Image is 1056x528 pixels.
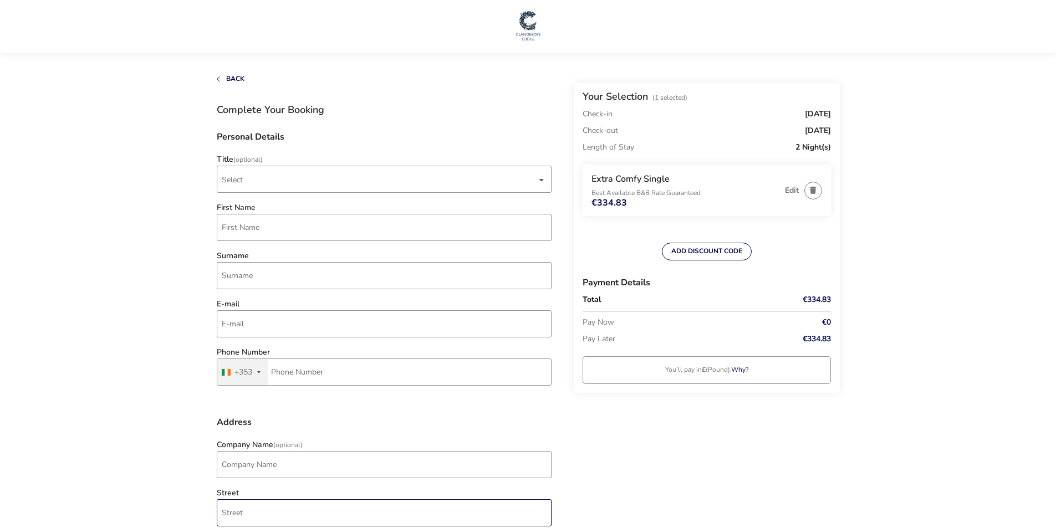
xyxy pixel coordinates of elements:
button: Edit [785,186,799,194]
button: Back [217,75,244,83]
label: E-mail [217,300,239,308]
h2: Your Selection [583,90,648,103]
p: Length of Stay [583,139,634,156]
p: Check-out [583,122,618,139]
h3: Address [217,418,552,435]
p: Pay Later [583,331,781,347]
input: email [217,310,552,337]
strong: £ [702,365,706,374]
label: Street [217,489,239,497]
p: Total [583,296,781,304]
a: Why? [731,365,748,374]
label: Surname [217,252,249,260]
p-dropdown: Title [217,175,552,185]
div: +353 [234,368,252,376]
span: €0 [822,319,831,326]
button: ADD DISCOUNT CODE [662,243,752,260]
span: €334.83 [591,198,627,207]
button: Selected country [217,359,268,385]
span: [DATE] [805,110,831,118]
div: dropdown trigger [539,169,544,191]
h3: Personal Details [217,132,552,150]
span: (1 Selected) [652,93,687,102]
p: Pay Now [583,314,781,331]
span: €334.83 [803,335,831,343]
img: Main Website [514,9,542,42]
h3: Extra Comfy Single [591,173,779,185]
input: firstName [217,214,552,241]
label: First Name [217,204,256,212]
p: Best Available B&B Rate Guaranteed [591,189,779,196]
span: Select [222,175,243,185]
input: street [217,499,552,526]
label: Title [217,156,263,163]
span: Select [222,166,537,192]
naf-pibe-curr-message: You’ll pay in (Pound). [665,365,748,374]
input: Phone Number [217,358,552,386]
p: Check-in [583,110,613,118]
label: Company Name [217,441,303,449]
span: (Optional) [233,155,263,164]
span: (Optional) [273,440,303,449]
input: company [217,451,552,478]
span: €334.83 [803,296,831,304]
span: [DATE] [805,127,831,135]
span: Back [226,74,244,83]
h3: Payment Details [583,269,831,296]
label: Phone Number [217,348,270,356]
h1: Complete Your Booking [217,105,552,115]
input: surname [217,262,552,289]
span: 2 Night(s) [795,143,831,151]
